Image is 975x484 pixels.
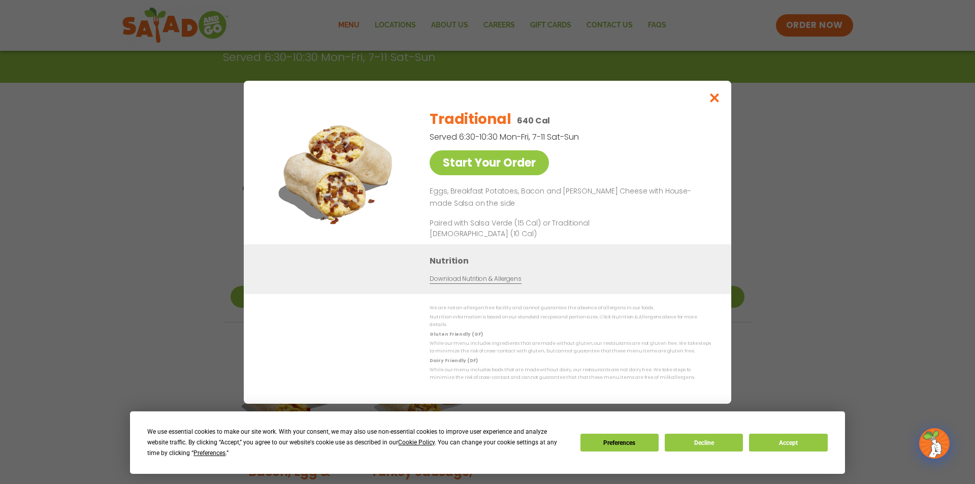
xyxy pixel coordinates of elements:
button: Preferences [580,434,659,451]
p: 640 Cal [517,114,550,127]
h3: Nutrition [430,254,716,267]
p: Paired with Salsa Verde (15 Cal) or Traditional [DEMOGRAPHIC_DATA] (10 Cal) [430,217,617,239]
strong: Dairy Friendly (DF) [430,357,477,363]
span: Preferences [193,449,225,457]
p: While our menu includes ingredients that are made without gluten, our restaurants are not gluten ... [430,340,711,356]
p: Nutrition information is based on our standard recipes and portion sizes. Click Nutrition & Aller... [430,313,711,329]
button: Decline [665,434,743,451]
a: Start Your Order [430,150,549,175]
p: While our menu includes foods that are made without dairy, our restaurants are not dairy free. We... [430,366,711,382]
button: Accept [749,434,827,451]
p: Served 6:30-10:30 Mon-Fri, 7-11 Sat-Sun [430,131,658,143]
strong: Gluten Friendly (GF) [430,331,482,337]
img: Featured product photo for Traditional [267,101,409,244]
img: wpChatIcon [920,429,949,458]
div: Cookie Consent Prompt [130,411,845,474]
button: Close modal [698,81,731,115]
a: Download Nutrition & Allergens [430,274,521,283]
div: We use essential cookies to make our site work. With your consent, we may also use non-essential ... [147,427,568,459]
span: Cookie Policy [398,439,435,446]
p: Eggs, Breakfast Potatoes, Bacon and [PERSON_NAME] Cheese with House-made Salsa on the side [430,185,707,210]
h2: Traditional [430,109,511,130]
p: We are not an allergen free facility and cannot guarantee the absence of allergens in our foods. [430,304,711,312]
